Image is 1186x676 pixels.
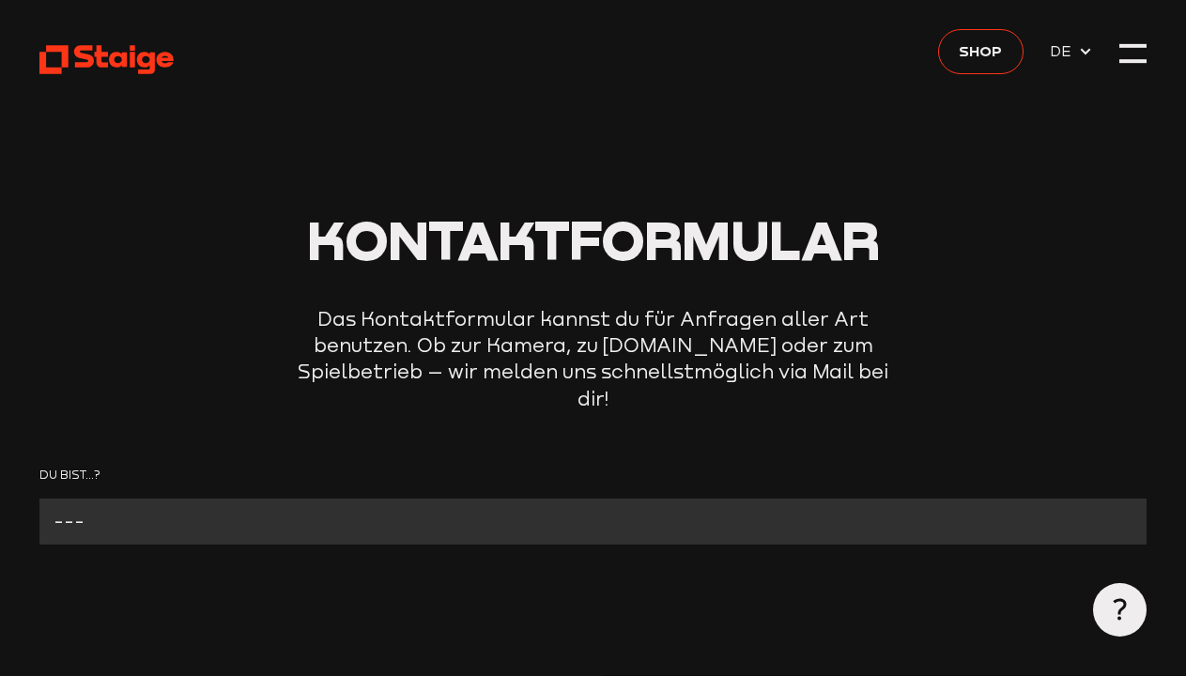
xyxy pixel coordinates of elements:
span: Kontaktformular [307,207,880,272]
span: DE [1050,39,1078,63]
a: Shop [938,29,1023,74]
form: Contact form [39,465,1146,545]
label: Du bist...? [39,465,1146,484]
span: Shop [959,39,1002,63]
p: Das Kontaktformular kannst du für Anfragen aller Art benutzen. Ob zur Kamera, zu [DOMAIN_NAME] od... [288,306,899,412]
